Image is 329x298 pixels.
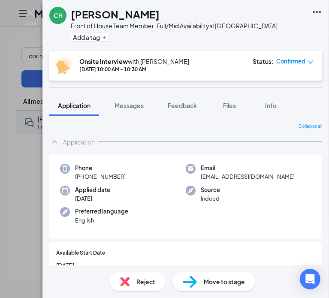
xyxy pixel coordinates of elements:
[300,269,320,289] div: Open Intercom Messenger
[79,57,128,65] b: Onsite Interview
[312,7,322,17] svg: Ellipses
[71,21,278,30] div: Front of House Team Member: Full/Mid Availability at [GEOGRAPHIC_DATA]
[253,57,274,66] div: Status :
[168,102,197,109] span: Feedback
[75,216,128,225] span: English
[201,164,295,172] span: Email
[136,277,155,286] span: Reject
[58,102,91,109] span: Application
[299,123,322,130] span: Collapse all
[223,102,236,109] span: Files
[75,164,126,172] span: Phone
[201,194,220,203] span: Indeed
[115,102,144,109] span: Messages
[75,194,110,203] span: [DATE]
[276,57,305,66] span: Confirmed
[54,11,63,20] div: CH
[71,7,160,21] h1: [PERSON_NAME]
[308,59,314,65] span: down
[71,33,109,42] button: PlusAdd a tag
[79,66,189,73] div: [DATE] 10:00 AM - 10:30 AM
[75,186,110,194] span: Applied date
[75,207,128,216] span: Preferred language
[201,172,295,181] span: [EMAIL_ADDRESS][DOMAIN_NAME]
[79,57,189,66] div: with [PERSON_NAME]
[265,102,277,109] span: Info
[204,277,245,286] span: Move to stage
[56,249,105,257] span: Available Start Date
[63,138,95,146] div: Application
[75,172,126,181] span: [PHONE_NUMBER]
[102,35,107,40] svg: Plus
[56,261,315,270] span: [DATE]
[49,137,60,147] svg: ChevronUp
[201,186,220,194] span: Source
